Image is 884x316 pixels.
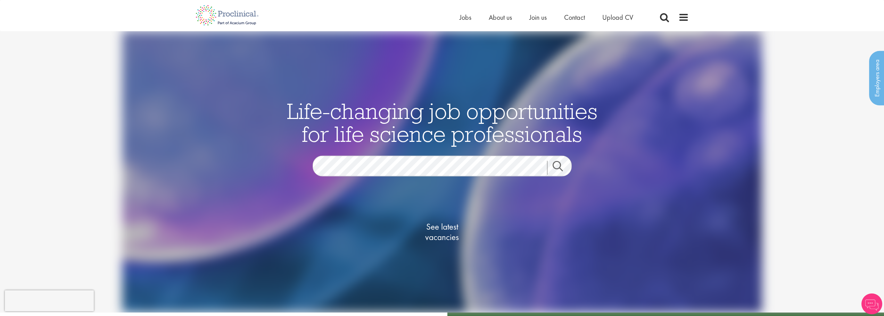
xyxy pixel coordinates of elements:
a: About us [489,13,512,22]
a: Upload CV [602,13,633,22]
iframe: reCAPTCHA [5,290,94,311]
a: Jobs [460,13,471,22]
a: Contact [564,13,585,22]
span: Life-changing job opportunities for life science professionals [287,97,597,148]
img: candidate home [122,31,762,313]
span: See latest vacancies [407,222,477,242]
img: Chatbot [861,293,882,314]
a: See latestvacancies [407,194,477,270]
a: Join us [529,13,547,22]
a: Job search submit button [547,161,577,175]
